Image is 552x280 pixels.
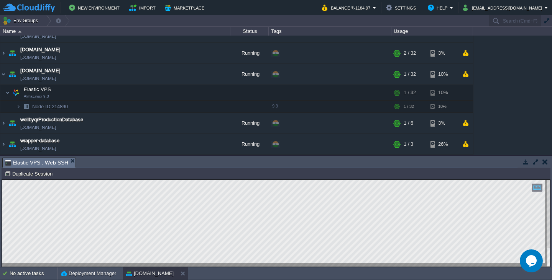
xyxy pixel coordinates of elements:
div: 10% [430,64,455,85]
div: 10% [430,85,455,100]
a: Elastic VPSAlmaLinux 9.3 [23,86,52,92]
div: 1 / 32 [404,101,414,112]
a: [DOMAIN_NAME] [20,46,61,54]
button: Settings [386,3,418,12]
button: Deployment Manager [61,270,116,277]
img: AMDAwAAAACH5BAEAAAAALAAAAAABAAEAAAICRAEAOw== [0,134,7,155]
div: 26% [430,134,455,155]
div: Status [231,27,268,36]
button: [DOMAIN_NAME] [126,270,174,277]
span: [DOMAIN_NAME] [20,124,56,131]
span: Node ID: [32,104,52,109]
span: AlmaLinux 9.3 [24,94,49,99]
span: 9.3 [272,104,278,108]
a: wrapper-database [20,137,59,145]
a: wellbyqrProductionDatabase [20,116,83,124]
div: Running [230,64,269,85]
button: Marketplace [165,3,207,12]
div: 1 / 32 [404,85,416,100]
div: 2 / 32 [404,43,416,63]
img: AMDAwAAAACH5BAEAAAAALAAAAAABAAEAAAICRAEAOw== [0,43,7,63]
div: 3% [430,43,455,63]
button: New Environment [69,3,122,12]
span: Elastic VPS [23,86,52,93]
button: Env Groups [3,15,41,26]
div: Running [230,43,269,63]
button: [EMAIL_ADDRESS][DOMAIN_NAME] [463,3,544,12]
div: Tags [269,27,391,36]
div: 1 / 6 [404,113,413,133]
a: [DOMAIN_NAME] [20,67,61,75]
button: Balance ₹-1184.97 [322,3,373,12]
div: Running [230,113,269,133]
div: 1 / 32 [404,64,416,85]
img: AMDAwAAAACH5BAEAAAAALAAAAAABAAEAAAICRAEAOw== [18,31,21,33]
a: Node ID:214890 [31,103,69,110]
span: Elastic VPS : Web SSH [5,158,68,168]
img: AMDAwAAAACH5BAEAAAAALAAAAAABAAEAAAICRAEAOw== [10,85,21,100]
iframe: chat widget [520,249,544,272]
span: [DOMAIN_NAME] [20,75,56,82]
span: 214890 [31,103,69,110]
img: AMDAwAAAACH5BAEAAAAALAAAAAABAAEAAAICRAEAOw== [7,43,18,63]
img: AMDAwAAAACH5BAEAAAAALAAAAAABAAEAAAICRAEAOw== [0,64,7,85]
img: AMDAwAAAACH5BAEAAAAALAAAAAABAAEAAAICRAEAOw== [0,113,7,133]
div: Usage [392,27,473,36]
div: 10% [430,101,455,112]
div: 3% [430,113,455,133]
span: [DOMAIN_NAME] [20,33,56,40]
div: 1 / 3 [404,134,413,155]
button: Import [129,3,158,12]
img: CloudJiffy [3,3,55,13]
img: AMDAwAAAACH5BAEAAAAALAAAAAABAAEAAAICRAEAOw== [21,101,31,112]
img: AMDAwAAAACH5BAEAAAAALAAAAAABAAEAAAICRAEAOw== [7,113,18,133]
div: Name [1,27,230,36]
button: Duplicate Session [5,170,55,177]
img: AMDAwAAAACH5BAEAAAAALAAAAAABAAEAAAICRAEAOw== [7,64,18,85]
img: AMDAwAAAACH5BAEAAAAALAAAAAABAAEAAAICRAEAOw== [7,134,18,155]
div: Running [230,134,269,155]
img: AMDAwAAAACH5BAEAAAAALAAAAAABAAEAAAICRAEAOw== [16,101,21,112]
img: AMDAwAAAACH5BAEAAAAALAAAAAABAAEAAAICRAEAOw== [5,85,10,100]
span: [DOMAIN_NAME] [20,145,56,152]
button: Help [428,3,450,12]
div: No active tasks [10,267,58,280]
span: [DOMAIN_NAME] [20,54,56,61]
